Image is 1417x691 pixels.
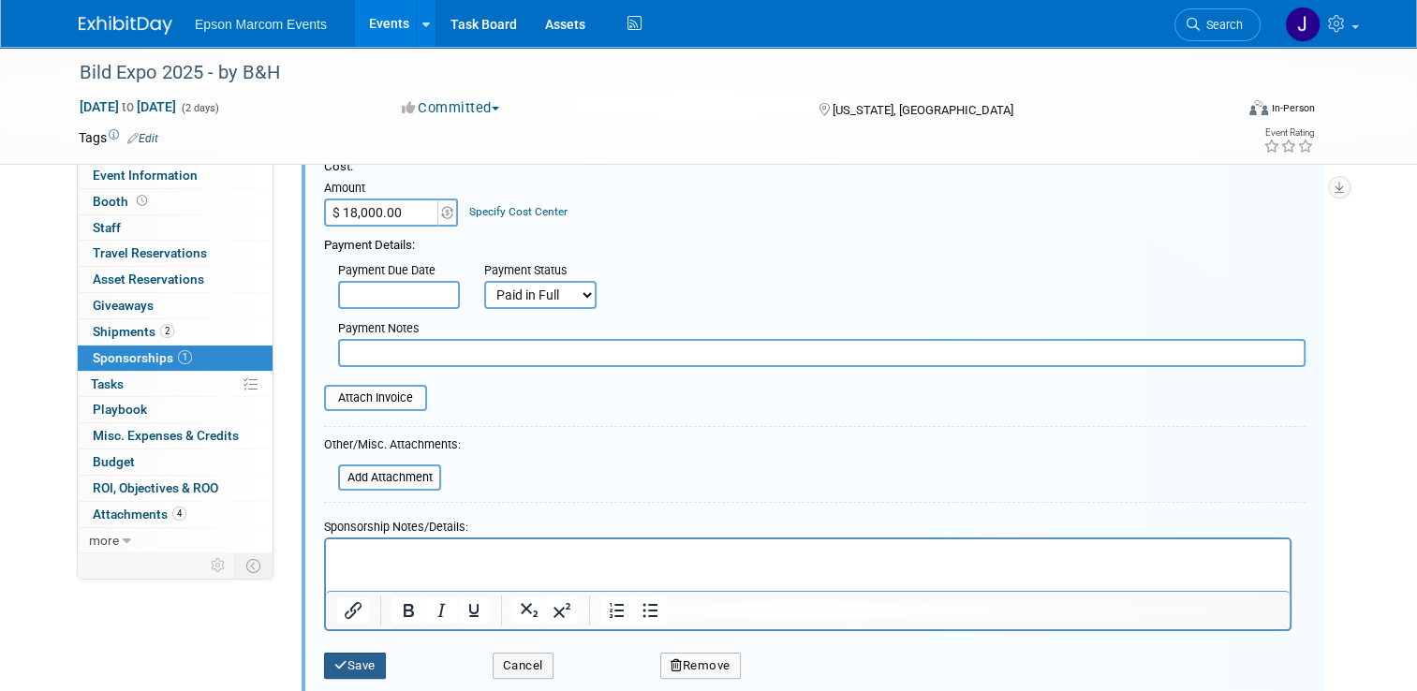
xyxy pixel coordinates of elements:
span: Misc. Expenses & Credits [93,428,239,443]
button: Remove [660,653,741,679]
span: Playbook [93,402,147,417]
div: Sponsorship Notes/Details: [324,510,1292,537]
span: Budget [93,454,135,469]
a: Shipments2 [78,319,273,345]
a: Tasks [78,372,273,397]
a: Staff [78,215,273,241]
button: Insert/edit link [337,597,369,624]
button: Subscript [513,597,545,624]
span: Attachments [93,507,186,522]
button: Committed [395,98,507,118]
a: Attachments4 [78,502,273,527]
div: Payment Status [484,262,610,281]
span: more [89,533,119,548]
span: Travel Reservations [93,245,207,260]
span: Staff [93,220,121,235]
a: Giveaways [78,293,273,318]
div: Amount [324,180,460,198]
div: Payment Notes [338,320,1306,339]
button: Save [324,653,386,679]
img: ExhibitDay [79,16,172,35]
span: (2 days) [180,102,219,114]
img: Jenny Gowers [1285,7,1321,42]
a: Travel Reservations [78,241,273,266]
span: [DATE] [DATE] [79,98,177,115]
a: Search [1174,8,1261,41]
a: Booth [78,189,273,214]
a: Asset Reservations [78,267,273,292]
span: Search [1200,18,1243,32]
button: Bullet list [634,597,666,624]
span: Epson Marcom Events [195,17,327,32]
a: Sponsorships1 [78,345,273,371]
div: Cost: [324,158,1306,176]
div: Other/Misc. Attachments: [324,436,461,458]
div: Event Format [1132,97,1315,125]
div: In-Person [1271,101,1315,115]
span: Tasks [91,376,124,391]
span: Booth [93,194,151,209]
button: Superscript [546,597,578,624]
span: 1 [178,350,192,364]
div: Event Rating [1263,128,1314,138]
a: Event Information [78,163,273,188]
span: Asset Reservations [93,272,204,287]
span: 4 [172,507,186,521]
a: Playbook [78,397,273,422]
div: Payment Due Date [338,262,456,281]
button: Italic [425,597,457,624]
a: Edit [127,132,158,145]
td: Toggle Event Tabs [235,553,273,578]
span: to [119,99,137,114]
span: Giveaways [93,298,154,313]
span: ROI, Objectives & ROO [93,480,218,495]
a: ROI, Objectives & ROO [78,476,273,501]
a: Misc. Expenses & Credits [78,423,273,448]
span: Event Information [93,168,198,183]
span: Shipments [93,324,174,339]
iframe: Rich Text Area [326,539,1290,591]
button: Bold [392,597,424,624]
td: Personalize Event Tab Strip [202,553,235,578]
span: Booth not reserved yet [133,194,151,208]
span: Sponsorships [93,350,192,365]
span: 2 [160,324,174,338]
div: Payment Details: [324,227,1306,255]
div: Bild Expo 2025 - by B&H [73,56,1210,90]
button: Numbered list [601,597,633,624]
button: Cancel [493,653,554,679]
span: [US_STATE], [GEOGRAPHIC_DATA] [833,103,1013,117]
button: Underline [458,597,490,624]
a: Budget [78,449,273,475]
td: Tags [79,128,158,147]
img: Format-Inperson.png [1249,100,1268,115]
a: more [78,528,273,553]
a: Specify Cost Center [469,205,568,218]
